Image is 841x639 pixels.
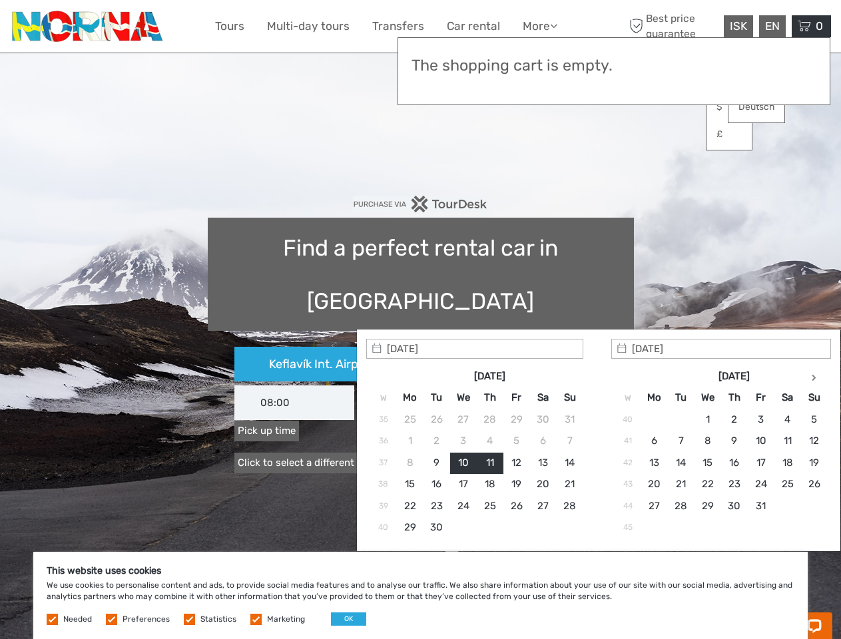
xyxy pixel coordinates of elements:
[530,431,557,452] td: 6
[668,387,695,409] th: Tu
[748,387,774,409] th: Fr
[423,387,450,409] th: Tu
[774,431,801,452] td: 11
[33,552,808,639] div: We use cookies to personalise content and ads, to provide social media features and to analyse ou...
[397,431,423,452] td: 1
[557,431,583,452] td: 7
[557,452,583,473] td: 14
[450,474,477,495] td: 17
[353,196,488,212] img: PurchaseViaTourDesk.png
[200,614,236,625] label: Statistics
[450,452,477,473] td: 10
[423,474,450,495] td: 16
[748,495,774,517] td: 31
[397,409,423,430] td: 25
[721,409,748,430] td: 2
[641,431,668,452] td: 6
[450,409,477,430] td: 27
[668,452,695,473] td: 14
[397,452,423,473] td: 8
[721,474,748,495] td: 23
[615,474,641,495] td: 43
[748,431,774,452] td: 10
[234,421,299,441] label: Pick up time
[47,565,794,576] h5: This website uses cookies
[801,409,828,430] td: 5
[641,452,668,473] td: 13
[668,495,695,517] td: 28
[370,409,397,430] td: 35
[503,452,530,473] td: 12
[63,614,92,625] label: Needed
[523,17,557,36] a: More
[615,495,641,517] td: 44
[695,409,721,430] td: 1
[721,387,748,409] th: Th
[695,474,721,495] td: 22
[397,474,423,495] td: 15
[557,495,583,517] td: 28
[503,409,530,430] td: 29
[397,387,423,409] th: Mo
[423,452,450,473] td: 9
[423,431,450,452] td: 2
[668,474,695,495] td: 21
[370,495,397,517] td: 39
[123,614,170,625] label: Preferences
[450,495,477,517] td: 24
[626,11,720,41] span: Best price guarantee
[267,614,305,625] label: Marketing
[370,517,397,538] td: 40
[234,453,425,473] a: Click to select a different drop off place
[615,431,641,452] td: 41
[370,387,397,409] th: W
[477,431,503,452] td: 4
[503,387,530,409] th: Fr
[153,21,169,37] button: Open LiveChat chat widget
[215,17,244,36] a: Tours
[447,17,500,36] a: Car rental
[748,452,774,473] td: 17
[721,495,748,517] td: 30
[748,409,774,430] td: 3
[728,95,784,119] a: Deutsch
[774,409,801,430] td: 4
[530,495,557,517] td: 27
[331,612,366,626] button: OK
[759,15,786,37] div: EN
[695,387,721,409] th: We
[503,431,530,452] td: 5
[615,409,641,430] td: 40
[801,387,828,409] th: Su
[730,19,747,33] span: ISK
[423,495,450,517] td: 23
[615,517,641,538] td: 45
[641,495,668,517] td: 27
[774,452,801,473] td: 18
[695,452,721,473] td: 15
[557,387,583,409] th: Su
[695,431,721,452] td: 8
[668,431,695,452] td: 7
[801,452,828,473] td: 19
[423,517,450,538] td: 30
[706,95,752,119] a: $
[695,495,721,517] td: 29
[208,218,634,331] h1: Find a perfect rental car in [GEOGRAPHIC_DATA]
[557,409,583,430] td: 31
[370,431,397,452] td: 36
[641,387,668,409] th: Mo
[234,385,354,420] input: Pick up time
[774,474,801,495] td: 25
[801,431,828,452] td: 12
[477,452,503,473] td: 11
[748,474,774,495] td: 24
[503,495,530,517] td: 26
[423,366,557,387] th: [DATE]
[397,517,423,538] td: 29
[615,452,641,473] td: 42
[557,474,583,495] td: 21
[503,474,530,495] td: 19
[370,452,397,473] td: 37
[450,387,477,409] th: We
